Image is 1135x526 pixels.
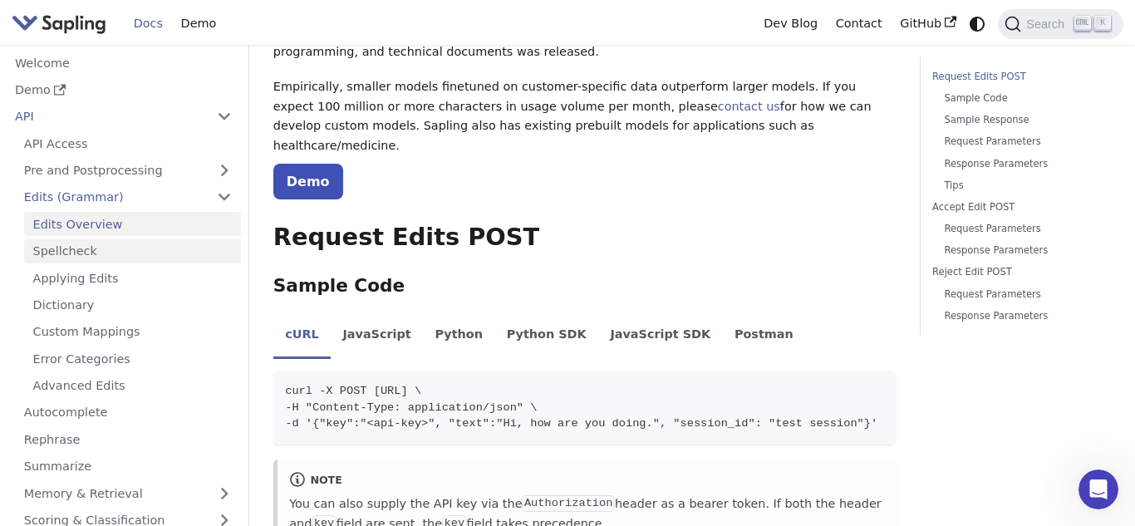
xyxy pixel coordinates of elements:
p: Empirically, smaller models finetuned on customer-specific data outperform larger models. If you ... [273,77,896,156]
a: Response Parameters [944,156,1098,172]
li: JavaScript [331,312,423,359]
a: Sapling.ai [12,12,112,36]
span: curl -X POST [URL] \ [285,385,421,397]
span: Search [1021,17,1074,31]
a: Docs [125,11,172,37]
a: Error Categories [24,347,241,371]
a: Tips [944,178,1098,194]
li: Python [423,312,494,359]
a: Response Parameters [944,243,1098,258]
a: Request Edits POST [932,69,1105,85]
a: Demo [273,164,343,199]
a: Demo [6,78,241,102]
button: Collapse sidebar category 'API' [208,105,241,129]
a: Sample Code [944,91,1098,106]
li: Python SDK [494,312,598,359]
a: contact us [718,100,780,113]
a: Contact [827,11,892,37]
li: JavaScript SDK [598,312,723,359]
a: Edits Overview [24,212,241,236]
li: cURL [273,312,331,359]
a: Response Parameters [944,308,1098,324]
a: Sample Response [944,112,1098,128]
button: Search (Ctrl+K) [998,9,1123,39]
h3: Sample Code [273,275,896,297]
span: -H "Content-Type: application/json" \ [285,401,537,414]
a: Summarize [15,455,241,479]
img: Sapling.ai [12,12,106,36]
code: Authorization [522,495,614,512]
a: Request Parameters [944,287,1098,302]
button: Switch between dark and light mode (currently system mode) [965,12,990,36]
a: API [6,105,208,129]
a: Reject Edit POST [932,264,1105,280]
a: Rephrase [15,427,241,451]
a: Custom Mappings [24,320,241,344]
a: Demo [172,11,225,37]
kbd: K [1094,16,1111,31]
a: Welcome [6,51,241,75]
a: Memory & Retrieval [15,481,241,505]
a: Accept Edit POST [932,199,1105,215]
a: Pre and Postprocessing [15,159,241,183]
a: GitHub [891,11,965,37]
a: API Access [15,131,241,155]
div: note [289,471,883,491]
a: Advanced Edits [24,374,241,398]
a: Dictionary [24,293,241,317]
span: -d '{"key":"<api-key>", "text":"Hi, how are you doing.", "session_id": "test session"}' [285,417,877,430]
a: Edits (Grammar) [15,185,241,209]
iframe: Intercom live chat [1078,469,1118,509]
a: Request Parameters [944,221,1098,237]
a: Request Parameters [944,134,1098,150]
a: Dev Blog [754,11,826,37]
li: Postman [723,312,806,359]
a: Spellcheck [24,239,241,263]
h2: Request Edits POST [273,223,896,253]
a: Applying Edits [24,266,241,290]
a: Autocomplete [15,401,241,425]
